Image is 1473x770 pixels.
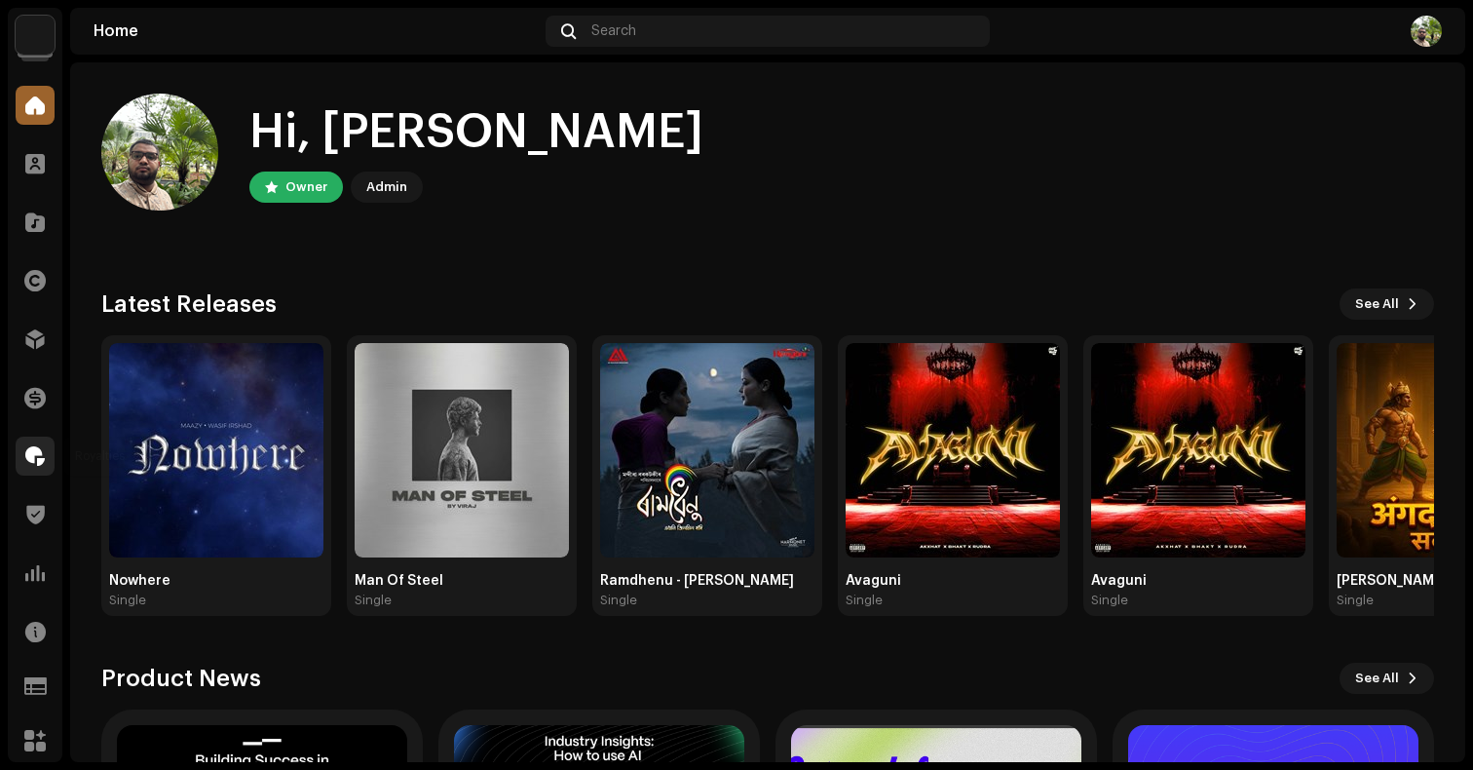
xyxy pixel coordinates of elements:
[1091,343,1305,558] img: a68666d0-50c9-458d-8c9d-b1c678f1f618
[1340,289,1434,320] button: See All
[285,175,327,199] div: Owner
[1091,573,1305,589] div: Avaguni
[16,16,55,55] img: 5e0b14aa-8188-46af-a2b3-2644d628e69a
[591,23,636,39] span: Search
[1411,16,1442,47] img: b19da733-c281-45a8-9dd7-642190674bc0
[101,94,218,211] img: b19da733-c281-45a8-9dd7-642190674bc0
[355,343,569,558] img: 65123a24-ba97-49a3-9478-c040bb31c806
[355,593,392,608] div: Single
[366,175,407,199] div: Admin
[1337,593,1374,608] div: Single
[1355,659,1399,698] span: See All
[109,593,146,608] div: Single
[600,593,637,608] div: Single
[846,573,1060,589] div: Avaguni
[600,573,814,589] div: Ramdhenu - [PERSON_NAME]
[109,343,323,558] img: f19445e9-9781-4579-b175-1d4ec8754e2b
[101,289,277,320] h3: Latest Releases
[109,573,323,589] div: Nowhere
[600,343,814,558] img: 48b48098-f78b-4398-a224-6d941c3ac9c0
[846,343,1060,558] img: c8028643-02fb-42a5-a6fb-2e075f7c877e
[101,663,261,694] h3: Product News
[1091,593,1128,608] div: Single
[1340,663,1434,694] button: See All
[1355,285,1399,324] span: See All
[846,593,883,608] div: Single
[94,23,538,39] div: Home
[355,573,569,589] div: Man Of Steel
[249,101,703,164] div: Hi, [PERSON_NAME]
